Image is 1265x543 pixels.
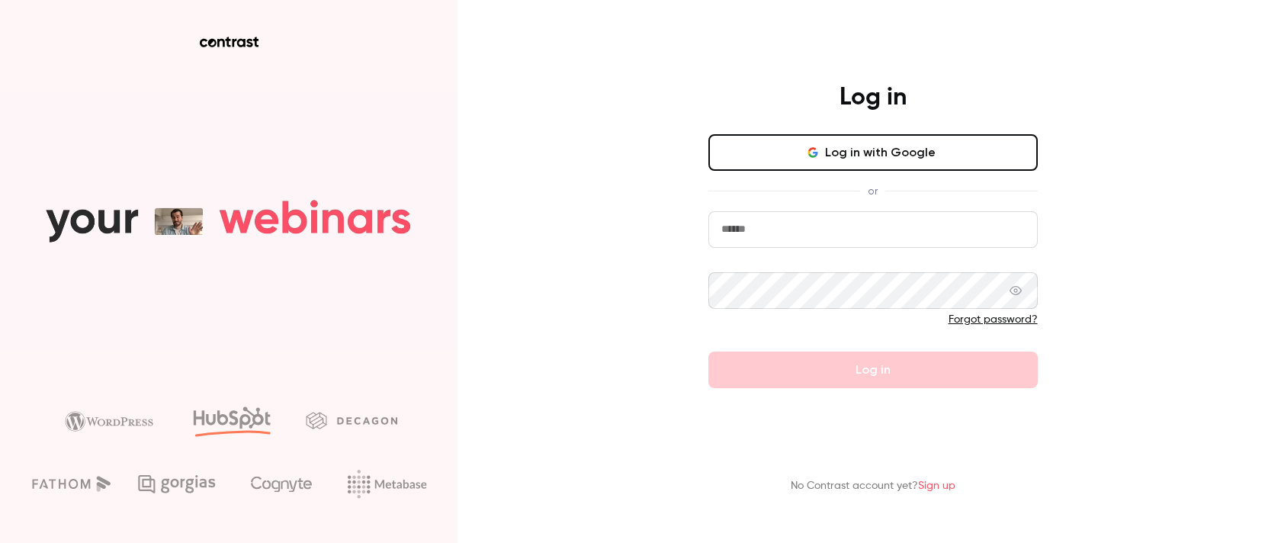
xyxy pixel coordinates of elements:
[306,412,397,429] img: decagon
[860,183,885,199] span: or
[708,134,1038,171] button: Log in with Google
[791,478,955,494] p: No Contrast account yet?
[918,480,955,491] a: Sign up
[840,82,907,113] h4: Log in
[949,314,1038,325] a: Forgot password?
